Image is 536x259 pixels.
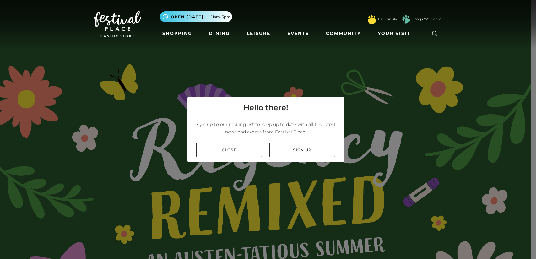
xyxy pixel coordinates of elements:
button: Open [DATE] 11am-5pm [160,11,232,22]
a: Events [285,28,311,39]
h4: Hello there! [243,102,288,113]
p: Sign up to our mailing list to keep up to date with all the latest news and events from Festival ... [192,121,339,136]
a: Shopping [160,28,195,39]
a: Dining [206,28,232,39]
a: Dogs Welcome! [413,16,442,22]
span: 11am-5pm [211,14,230,20]
span: Your Visit [378,30,410,37]
a: FP Family [378,16,397,22]
img: Festival Place Logo [94,11,141,37]
span: Open [DATE] [171,14,203,20]
a: Close [196,143,262,157]
a: Leisure [244,28,273,39]
a: Your Visit [375,28,416,39]
a: Community [323,28,363,39]
a: Sign up [269,143,335,157]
